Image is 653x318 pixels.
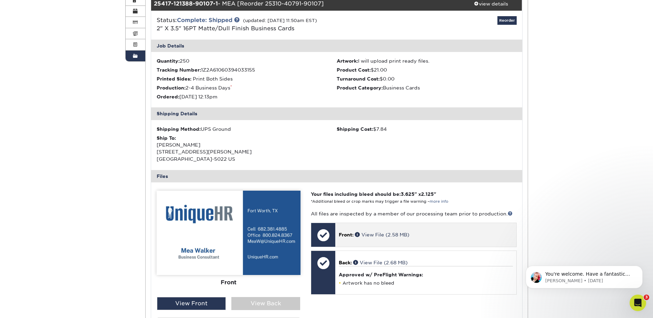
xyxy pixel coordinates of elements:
p: All files are inspected by a member of our processing team prior to production. [311,210,516,217]
a: Complete: Shipped [177,17,232,23]
span: 3 [644,295,649,300]
div: Status: [151,16,398,33]
span: 3.625 [401,191,414,197]
span: Front: [339,232,354,237]
strong: Shipping Method: [157,126,201,132]
strong: Your files including bleed should be: " x " [311,191,436,197]
small: *Additional bleed or crop marks may trigger a file warning – [311,199,448,204]
strong: Shipping Cost: [337,126,373,132]
span: Back: [339,260,352,265]
span: 2.125 [421,191,434,197]
div: view details [460,0,522,7]
span: 2" X 3.5" 16PT Matte/Dull Finish Business Cards [157,25,294,32]
span: 1Z2A61060394033155 [201,67,255,73]
strong: Printed Sides: [157,76,191,82]
li: 2-4 Business Days [157,84,337,91]
a: more info [430,199,448,204]
li: $0.00 [337,75,517,82]
a: Reorder [497,16,517,25]
li: 250 [157,57,337,64]
span: Print Both Sides [193,76,233,82]
div: View Back [231,297,300,310]
li: Artwork has no bleed [339,280,513,286]
li: Business Cards [337,84,517,91]
div: UPS Ground [157,126,337,132]
strong: 25417-121388-90107-1 [154,0,218,7]
strong: Artwork: [337,58,358,64]
li: [DATE] 12:13pm [157,93,337,100]
div: [PERSON_NAME] [STREET_ADDRESS][PERSON_NAME] [GEOGRAPHIC_DATA]-5022 US [157,135,337,163]
strong: Ship To: [157,135,176,141]
iframe: Google Customer Reviews [2,297,59,316]
div: $7.84 [337,126,517,132]
div: View Front [157,297,226,310]
strong: Ordered: [157,94,179,99]
div: Shipping Details [151,107,522,120]
div: Job Details [151,40,522,52]
iframe: Intercom notifications message [515,251,653,299]
h4: Approved w/ PreFlight Warnings: [339,272,513,277]
small: (updated: [DATE] 11:50am EST) [243,18,317,23]
strong: Production: [157,85,186,91]
li: $21.00 [337,66,517,73]
div: Front [157,275,301,290]
strong: Product Cost: [337,67,371,73]
li: I will upload print ready files. [337,57,517,64]
strong: Product Category: [337,85,383,91]
a: View File (2.58 MB) [355,232,409,237]
div: Files [151,170,522,182]
strong: Turnaround Cost: [337,76,380,82]
a: View File (2.68 MB) [353,260,408,265]
strong: Quantity: [157,58,180,64]
iframe: Intercom live chat [630,295,646,311]
strong: Tracking Number: [157,67,201,73]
